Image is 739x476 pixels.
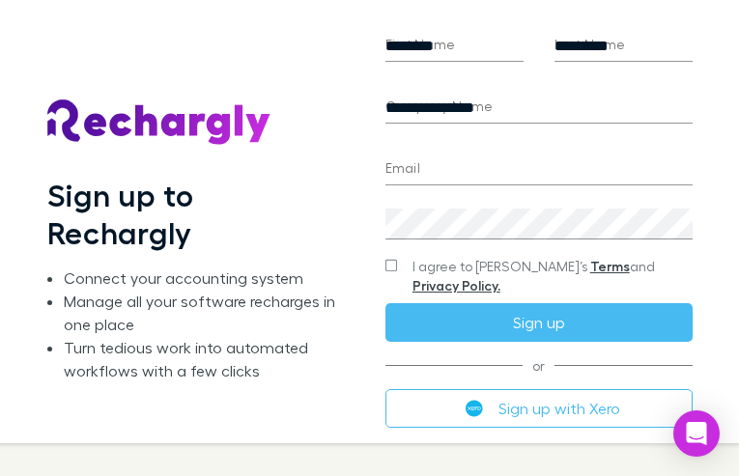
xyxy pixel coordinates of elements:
[64,266,346,290] li: Connect your accounting system
[385,389,693,428] button: Sign up with Xero
[466,400,483,417] img: Xero's logo
[673,410,720,457] div: Open Intercom Messenger
[385,303,693,342] button: Sign up
[412,257,693,295] span: I agree to [PERSON_NAME]’s and
[412,277,500,294] a: Privacy Policy.
[47,99,271,146] img: Rechargly's Logo
[47,177,347,251] h1: Sign up to Rechargly
[64,336,346,382] li: Turn tedious work into automated workflows with a few clicks
[385,365,693,366] span: or
[590,258,630,274] a: Terms
[64,290,346,336] li: Manage all your software recharges in one place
